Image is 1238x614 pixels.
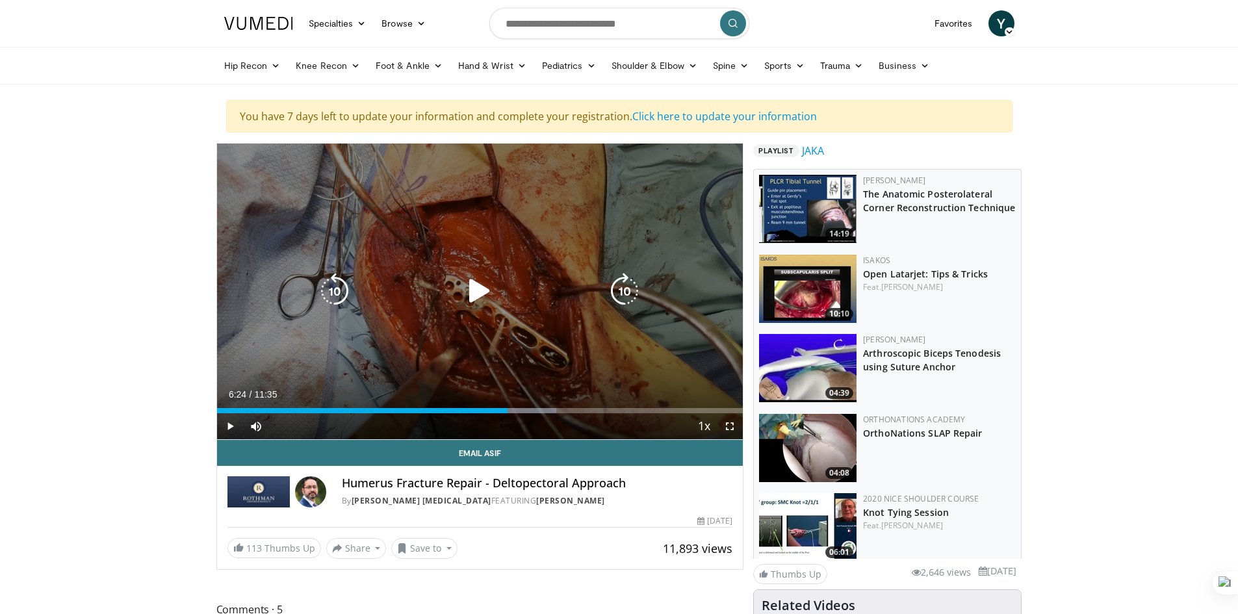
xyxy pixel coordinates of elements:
[663,541,732,556] span: 11,893 views
[881,520,943,531] a: [PERSON_NAME]
[368,53,450,79] a: Foot & Ankle
[825,308,853,320] span: 10:10
[753,564,827,584] a: Thumbs Up
[863,506,949,518] a: Knot Tying Session
[217,144,743,440] video-js: Video Player
[342,495,733,507] div: By FEATURING
[863,188,1015,214] a: The Anatomic Posterolateral Corner Reconstruction Technique
[863,520,1016,531] div: Feat.
[759,175,857,243] a: 14:19
[759,334,857,402] a: 04:39
[295,476,326,507] img: Avatar
[227,538,321,558] a: 113 Thumbs Up
[863,175,925,186] a: [PERSON_NAME]
[863,414,965,425] a: OrthoNations Academy
[632,109,817,123] a: Click here to update your information
[825,387,853,399] span: 04:39
[825,228,853,240] span: 14:19
[224,17,293,30] img: VuMedi Logo
[288,53,368,79] a: Knee Recon
[246,542,262,554] span: 113
[243,413,269,439] button: Mute
[927,10,981,36] a: Favorites
[863,334,925,345] a: [PERSON_NAME]
[217,440,743,466] a: Email Asif
[863,255,890,266] a: ISAKOS
[301,10,374,36] a: Specialties
[825,467,853,479] span: 04:08
[759,493,857,561] img: d388f81d-6f20-4851-aa75-784412518ac7.150x105_q85_crop-smart_upscale.jpg
[226,100,1012,133] div: You have 7 days left to update your information and complete your registration.
[863,268,988,280] a: Open Latarjet: Tips & Tricks
[756,53,812,79] a: Sports
[988,10,1014,36] a: Y
[326,538,387,559] button: Share
[717,413,743,439] button: Fullscreen
[871,53,937,79] a: Business
[534,53,604,79] a: Pediatrics
[374,10,433,36] a: Browse
[489,8,749,39] input: Search topics, interventions
[227,476,290,507] img: Rothman Hand Surgery
[604,53,705,79] a: Shoulder & Elbow
[863,281,1016,293] div: Feat.
[759,334,857,402] img: 38379_0000_0_3.png.150x105_q85_crop-smart_upscale.jpg
[863,347,1001,373] a: Arthroscopic Biceps Tenodesis using Suture Anchor
[352,495,491,506] a: [PERSON_NAME] [MEDICAL_DATA]
[217,408,743,413] div: Progress Bar
[536,495,605,506] a: [PERSON_NAME]
[979,564,1016,578] li: [DATE]
[802,143,824,159] a: JAKA
[691,413,717,439] button: Playback Rate
[759,493,857,561] a: 06:01
[759,414,857,482] img: 430a6989-7565-4eaf-b61b-53a090b1d8eb.150x105_q85_crop-smart_upscale.jpg
[759,175,857,243] img: 291499_0001_1.png.150x105_q85_crop-smart_upscale.jpg
[697,515,732,527] div: [DATE]
[753,144,799,157] span: Playlist
[759,414,857,482] a: 04:08
[863,493,979,504] a: 2020 Nice Shoulder Course
[450,53,534,79] a: Hand & Wrist
[250,389,252,400] span: /
[759,255,857,323] a: 10:10
[216,53,289,79] a: Hip Recon
[705,53,756,79] a: Spine
[759,255,857,323] img: 82c2e240-9214-4620-b41d-484e5c3be1f8.150x105_q85_crop-smart_upscale.jpg
[912,565,971,580] li: 2,646 views
[217,413,243,439] button: Play
[863,427,982,439] a: OrthoNations SLAP Repair
[762,598,855,613] h4: Related Videos
[229,389,246,400] span: 6:24
[825,546,853,558] span: 06:01
[881,281,943,292] a: [PERSON_NAME]
[812,53,871,79] a: Trauma
[342,476,733,491] h4: Humerus Fracture Repair - Deltopectoral Approach
[254,389,277,400] span: 11:35
[391,538,458,559] button: Save to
